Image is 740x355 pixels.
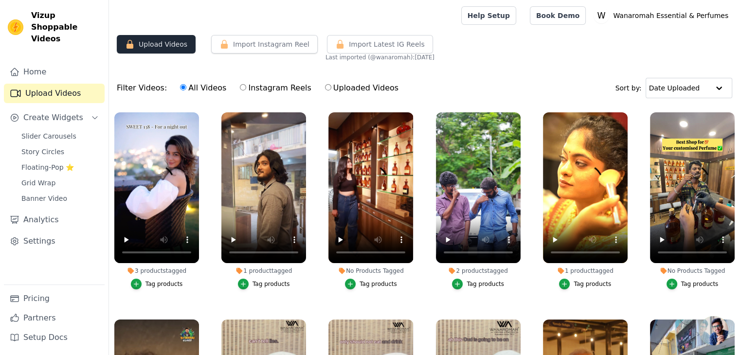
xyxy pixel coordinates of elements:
button: Import Instagram Reel [211,35,318,53]
div: Tag products [467,280,504,288]
span: Grid Wrap [21,178,55,188]
button: W Wanaromah Essential & Perfumes [594,7,732,24]
a: Analytics [4,210,105,230]
label: All Videos [180,82,227,94]
div: 3 products tagged [114,267,199,275]
span: Vizup Shoppable Videos [31,10,101,45]
label: Instagram Reels [239,82,311,94]
a: Banner Video [16,192,105,205]
a: Slider Carousels [16,129,105,143]
button: Create Widgets [4,108,105,127]
a: Partners [4,308,105,328]
input: Instagram Reels [240,84,246,90]
button: Tag products [452,279,504,289]
a: Story Circles [16,145,105,159]
span: Create Widgets [23,112,83,124]
button: Tag products [131,279,183,289]
div: 1 product tagged [543,267,628,275]
label: Uploaded Videos [325,82,399,94]
button: Import Latest IG Reels [327,35,433,53]
input: All Videos [180,84,186,90]
span: Slider Carousels [21,131,76,141]
button: Tag products [559,279,611,289]
button: Tag products [345,279,397,289]
button: Tag products [238,279,290,289]
a: Floating-Pop ⭐ [16,160,105,174]
div: No Products Tagged [650,267,735,275]
a: Settings [4,231,105,251]
span: Banner Video [21,194,67,203]
a: Grid Wrap [16,176,105,190]
button: Upload Videos [117,35,196,53]
input: Uploaded Videos [325,84,331,90]
div: Tag products [145,280,183,288]
img: Vizup [8,19,23,35]
text: W [597,11,606,20]
a: Help Setup [461,6,516,25]
span: Story Circles [21,147,64,157]
span: Floating-Pop ⭐ [21,162,74,172]
span: Last imported (@ wanaromah ): [DATE] [325,53,434,61]
a: Upload Videos [4,84,105,103]
div: Sort by: [615,78,733,98]
span: Import Latest IG Reels [349,39,425,49]
p: Wanaromah Essential & Perfumes [609,7,732,24]
div: Tag products [253,280,290,288]
div: No Products Tagged [328,267,413,275]
a: Home [4,62,105,82]
a: Pricing [4,289,105,308]
div: Tag products [574,280,611,288]
div: 1 product tagged [221,267,306,275]
div: Tag products [681,280,719,288]
div: 2 products tagged [436,267,521,275]
button: Tag products [667,279,719,289]
div: Open chat [699,316,728,345]
a: Book Demo [530,6,586,25]
div: Filter Videos: [117,77,404,99]
a: Setup Docs [4,328,105,347]
div: Tag products [360,280,397,288]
